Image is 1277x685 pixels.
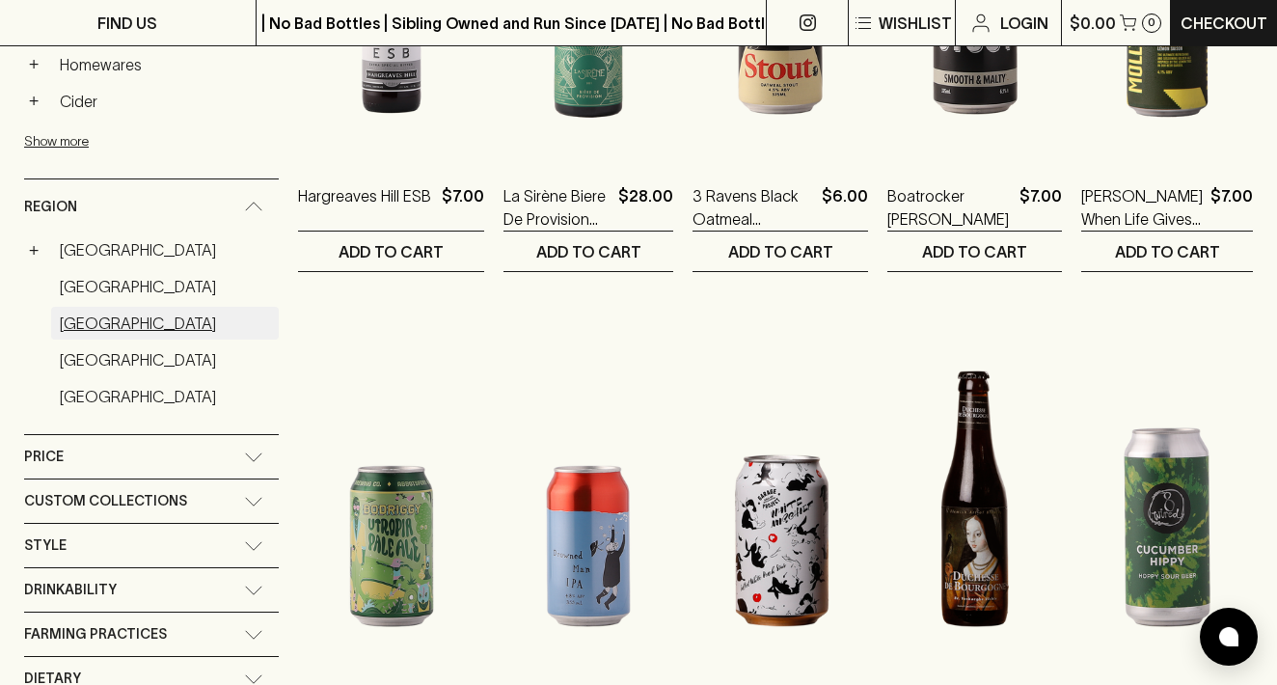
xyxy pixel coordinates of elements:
span: Farming Practices [24,622,167,646]
a: Boatrocker [PERSON_NAME] [887,184,1012,231]
a: Hargreaves Hill ESB [298,184,431,231]
span: Region [24,195,77,219]
button: Show more [24,122,277,161]
img: bubble-icon [1219,627,1238,646]
p: $7.00 [1019,184,1062,231]
span: Style [24,534,67,558]
img: Brouwerij Veraeghe Duchesse de Bourgogne Flemish Red Ale [887,330,1062,668]
button: ADD TO CART [693,232,868,271]
a: Cider [51,85,279,118]
button: ADD TO CART [1081,232,1253,271]
p: ADD TO CART [536,240,641,263]
img: Sailors Grave Drowned Man IPA [503,330,673,668]
button: + [24,240,43,260]
img: 8 Wired Hippy Cucumber [1081,330,1253,668]
div: Drinkability [24,568,279,612]
p: $0.00 [1070,12,1116,35]
button: + [24,92,43,111]
button: ADD TO CART [298,232,484,271]
p: ADD TO CART [728,240,833,263]
p: $28.00 [618,184,673,231]
p: Login [1000,12,1048,35]
a: 3 Ravens Black Oatmeal [PERSON_NAME] [693,184,814,231]
p: Wishlist [879,12,952,35]
span: Custom Collections [24,489,187,513]
a: [GEOGRAPHIC_DATA] [51,307,279,340]
span: Drinkability [24,578,117,602]
button: + [24,55,43,74]
div: Price [24,435,279,479]
p: $6.00 [822,184,868,231]
div: Style [24,524,279,567]
p: ADD TO CART [339,240,444,263]
a: Homewares [51,48,279,81]
p: Checkout [1181,12,1267,35]
img: Garage Project White Mischief Sour Ale [693,330,868,668]
span: Price [24,445,64,469]
p: ADD TO CART [1115,240,1220,263]
div: Custom Collections [24,479,279,523]
a: [GEOGRAPHIC_DATA] [51,233,279,266]
p: FIND US [97,12,157,35]
a: [GEOGRAPHIC_DATA] [51,270,279,303]
p: $7.00 [1210,184,1253,231]
a: [GEOGRAPHIC_DATA] [51,380,279,413]
img: Bodriggy Utropia Pale Ale [298,330,484,668]
a: La Sirène Biere De Provision Wild Ale [503,184,611,231]
p: $7.00 [442,184,484,231]
a: [PERSON_NAME] When Life Gives You Lemons [1081,184,1203,231]
p: 0 [1148,17,1155,28]
div: Region [24,179,279,234]
button: ADD TO CART [887,232,1062,271]
a: [GEOGRAPHIC_DATA] [51,343,279,376]
p: ADD TO CART [922,240,1027,263]
div: Farming Practices [24,613,279,656]
button: ADD TO CART [503,232,673,271]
